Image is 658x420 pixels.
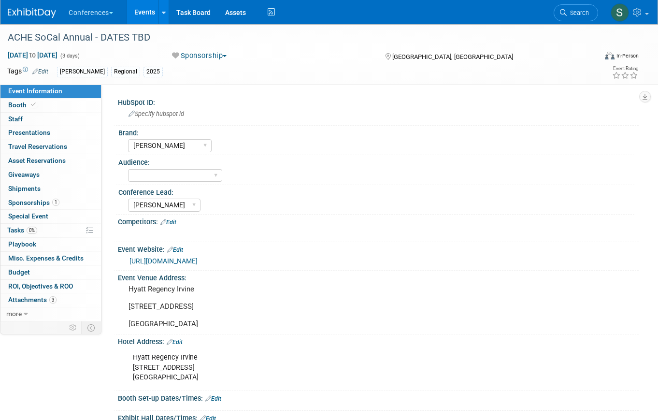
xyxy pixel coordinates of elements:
a: Sponsorships1 [0,196,101,210]
span: Sponsorships [8,199,59,206]
td: Toggle Event Tabs [82,321,101,334]
div: HubSpot ID: [118,95,639,107]
span: Tasks [7,226,37,234]
div: [PERSON_NAME] [57,67,108,77]
a: Search [554,4,598,21]
span: (3 days) [59,53,80,59]
img: ExhibitDay [8,8,56,18]
div: 2025 [143,67,163,77]
span: [GEOGRAPHIC_DATA], [GEOGRAPHIC_DATA] [392,53,513,60]
div: Event Rating [612,66,638,71]
div: Conference Lead: [118,185,634,197]
a: Edit [167,246,183,253]
a: Attachments3 [0,293,101,307]
a: more [0,307,101,321]
a: Staff [0,113,101,126]
button: Sponsorship [169,51,230,61]
div: Hyatt Regency Irvine [STREET_ADDRESS] [GEOGRAPHIC_DATA] [126,348,537,387]
a: Tasks0% [0,224,101,237]
td: Tags [7,66,48,77]
span: Shipments [8,185,41,192]
a: Special Event [0,210,101,223]
a: Booth [0,99,101,112]
a: Asset Reservations [0,154,101,168]
span: Playbook [8,240,36,248]
a: Event Information [0,85,101,98]
span: Travel Reservations [8,143,67,150]
div: Booth Set-up Dates/Times: [118,391,639,404]
span: 3 [49,296,57,304]
span: Event Information [8,87,62,95]
pre: Hyatt Regency Irvine [STREET_ADDRESS] [GEOGRAPHIC_DATA] [129,285,324,328]
a: Edit [32,68,48,75]
span: Asset Reservations [8,157,66,164]
span: Attachments [8,296,57,304]
a: [URL][DOMAIN_NAME] [129,257,198,265]
span: to [28,51,37,59]
div: ACHE SoCal Annual - DATES TBD [4,29,585,46]
a: Budget [0,266,101,279]
span: Search [567,9,589,16]
a: Playbook [0,238,101,251]
span: [DATE] [DATE] [7,51,58,59]
a: Travel Reservations [0,140,101,154]
img: Sophie Buffo [611,3,629,22]
span: Presentations [8,129,50,136]
span: more [6,310,22,318]
div: Hotel Address: [118,334,639,347]
span: Special Event [8,212,48,220]
span: Booth [8,101,38,109]
span: Specify hubspot id [129,110,184,117]
div: In-Person [616,52,639,59]
i: Booth reservation complete [31,102,36,107]
span: Staff [8,115,23,123]
div: Regional [111,67,140,77]
a: Presentations [0,126,101,140]
a: ROI, Objectives & ROO [0,280,101,293]
div: Audience: [118,155,634,167]
div: Event Website: [118,242,639,255]
a: Edit [160,219,176,226]
a: Edit [205,395,221,402]
td: Personalize Event Tab Strip [65,321,82,334]
div: Event Format [545,50,639,65]
span: 0% [27,227,37,234]
a: Shipments [0,182,101,196]
div: Event Venue Address: [118,271,639,283]
span: 1 [52,199,59,206]
span: Giveaways [8,171,40,178]
span: Budget [8,268,30,276]
a: Misc. Expenses & Credits [0,252,101,265]
div: Brand: [118,126,634,138]
img: Format-Inperson.png [605,52,615,59]
span: Misc. Expenses & Credits [8,254,84,262]
div: Competitors: [118,215,639,227]
a: Edit [167,339,183,346]
span: ROI, Objectives & ROO [8,282,73,290]
a: Giveaways [0,168,101,182]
